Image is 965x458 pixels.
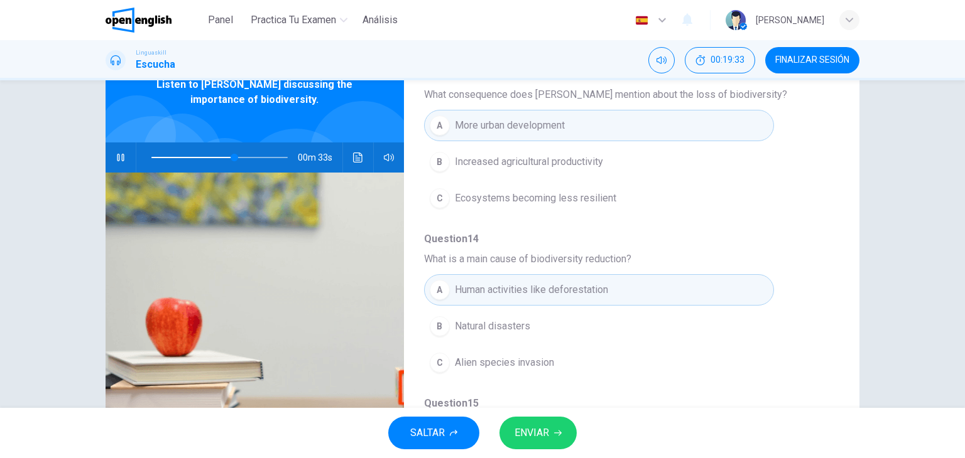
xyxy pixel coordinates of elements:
span: Alien species invasion [455,355,554,370]
h1: Escucha [136,57,175,72]
button: FINALIZAR SESIÓN [765,47,859,73]
button: CAlien species invasion [424,347,774,378]
button: Panel [200,9,241,31]
div: A [430,115,450,136]
span: Practica tu examen [251,13,336,28]
a: OpenEnglish logo [106,8,200,33]
span: Natural disasters [455,319,530,334]
span: ENVIAR [515,424,549,442]
span: 00m 33s [298,142,342,173]
span: Increased agricultural productivity [455,154,603,169]
span: 00:19:33 [711,55,744,65]
span: Panel [208,13,233,28]
button: BIncreased agricultural productivity [424,146,774,178]
button: ENVIAR [499,417,577,449]
span: FINALIZAR SESIÓN [775,55,849,65]
span: More urban development [455,118,565,133]
div: [PERSON_NAME] [756,13,824,28]
span: Análisis [363,13,398,28]
div: B [430,316,450,336]
button: CEcosystems becoming less resilient [424,183,774,214]
button: Haz clic para ver la transcripción del audio [348,142,368,173]
span: SALTAR [410,424,445,442]
img: es [634,16,650,25]
button: AHuman activities like deforestation [424,274,774,306]
div: Silenciar [648,47,675,73]
div: C [430,353,450,373]
div: B [430,152,450,172]
button: Análisis [357,9,403,31]
div: Ocultar [685,47,755,73]
button: SALTAR [388,417,479,449]
button: 00:19:33 [685,47,755,73]
span: Question 15 [424,396,819,411]
span: Linguaskill [136,48,166,57]
div: A [430,280,450,300]
button: BNatural disasters [424,311,774,342]
span: Listen to [PERSON_NAME] discussing the importance of biodiversity. [146,77,363,107]
button: Practica tu examen [246,9,352,31]
img: Profile picture [726,10,746,30]
span: What consequence does [PERSON_NAME] mention about the loss of biodiversity? [424,87,819,102]
img: OpenEnglish logo [106,8,172,33]
span: Ecosystems becoming less resilient [455,191,616,206]
span: What is a main cause of biodiversity reduction? [424,252,819,267]
div: C [430,188,450,208]
span: Question 14 [424,232,819,247]
span: Human activities like deforestation [455,282,608,297]
button: AMore urban development [424,110,774,141]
